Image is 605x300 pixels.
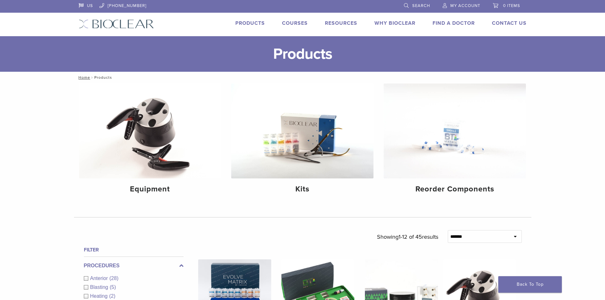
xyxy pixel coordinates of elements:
a: Kits [231,83,373,199]
span: (2) [109,293,116,299]
p: Showing results [377,230,438,243]
img: Bioclear [79,19,154,29]
a: Resources [325,20,357,26]
span: (5) [110,284,116,290]
label: Procedures [84,262,184,270]
span: 1-12 of 45 [399,233,422,240]
a: Contact Us [492,20,527,26]
a: Back To Top [498,276,562,293]
a: Home [77,75,90,80]
img: Reorder Components [384,83,526,178]
span: 0 items [503,3,520,8]
a: Find A Doctor [433,20,475,26]
span: (28) [110,276,118,281]
span: Anterior [90,276,110,281]
a: Equipment [79,83,221,199]
h4: Equipment [84,183,216,195]
span: Heating [90,293,109,299]
span: / [90,76,94,79]
span: My Account [450,3,480,8]
h4: Filter [84,246,184,254]
img: Kits [231,83,373,178]
img: Equipment [79,83,221,178]
h4: Reorder Components [389,183,521,195]
a: Why Bioclear [374,20,415,26]
span: Search [412,3,430,8]
span: Blasting [90,284,110,290]
a: Courses [282,20,308,26]
a: Reorder Components [384,83,526,199]
a: Products [235,20,265,26]
h4: Kits [236,183,368,195]
nav: Products [74,72,531,83]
